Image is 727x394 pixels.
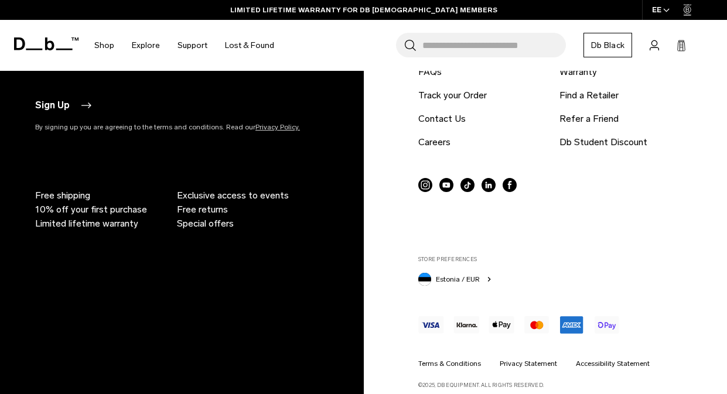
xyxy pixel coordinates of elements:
[35,203,147,217] span: 10% off your first purchase
[225,25,274,66] a: Lost & Found
[418,88,487,102] a: Track your Order
[35,217,138,231] span: Limited lifetime warranty
[418,358,481,369] a: Terms & Conditions
[418,273,431,286] img: Estonia
[583,33,632,57] a: Db Black
[418,112,466,126] a: Contact Us
[559,135,647,149] a: Db Student Discount
[418,270,494,286] button: Estonia Estonia / EUR
[418,376,692,389] p: ©2025, Db Equipment. All rights reserved.
[418,135,450,149] a: Careers
[559,112,619,126] a: Refer a Friend
[86,20,283,71] nav: Main Navigation
[436,274,480,285] span: Estonia / EUR
[35,98,93,112] button: Sign Up
[177,189,289,203] span: Exclusive access to events
[94,25,114,66] a: Shop
[559,88,619,102] a: Find a Retailer
[500,358,557,369] a: Privacy Statement
[178,25,207,66] a: Support
[132,25,160,66] a: Explore
[576,358,650,369] a: Accessibility Statement
[418,255,692,263] label: Store Preferences
[418,65,442,79] a: FAQs
[230,5,497,15] a: LIMITED LIFETIME WARRANTY FOR DB [DEMOGRAPHIC_DATA] MEMBERS
[177,217,234,231] span: Special offers
[559,65,597,79] a: Warranty
[35,189,90,203] span: Free shipping
[255,123,300,131] a: Privacy Policy.
[35,122,309,132] p: By signing up you are agreeing to the terms and conditions. Read our
[177,203,228,217] span: Free returns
